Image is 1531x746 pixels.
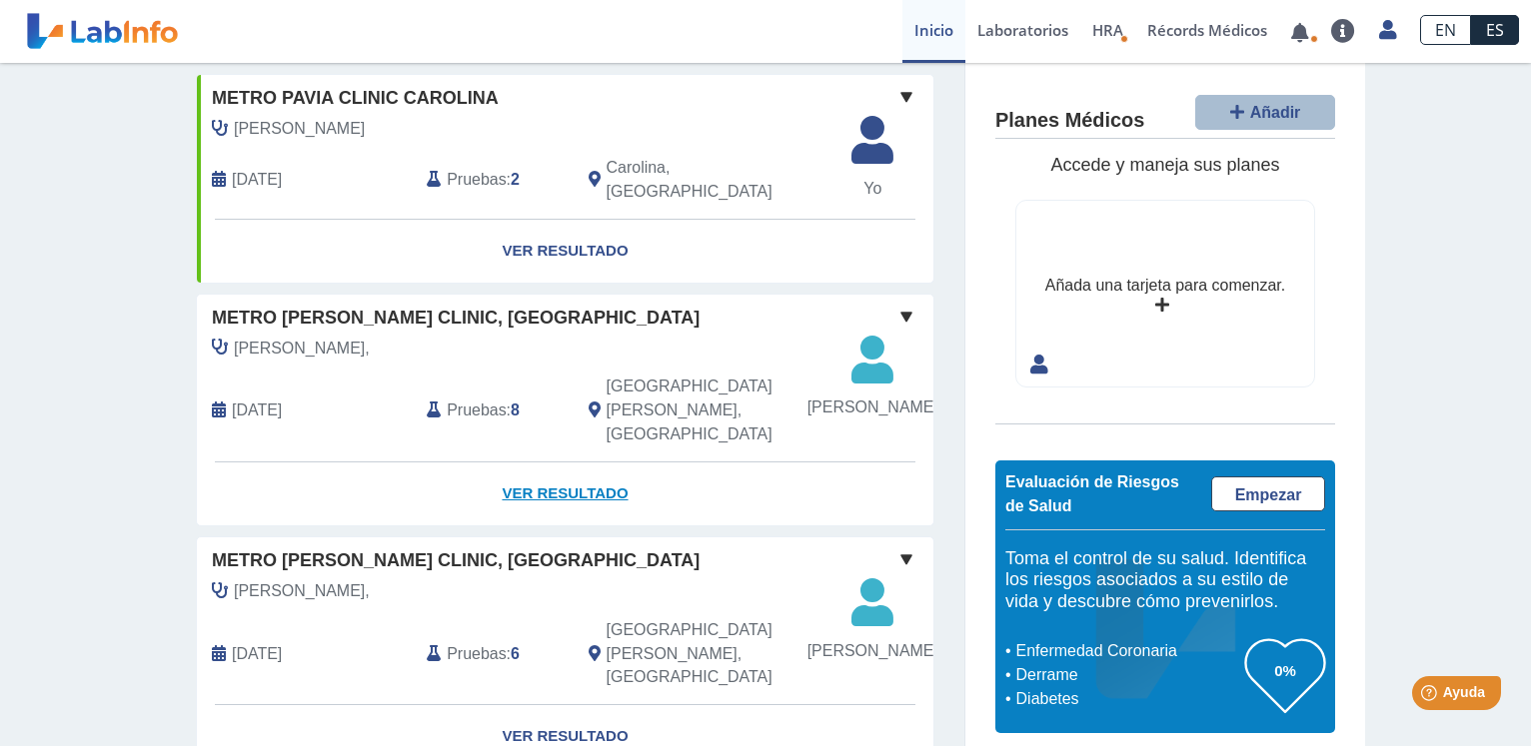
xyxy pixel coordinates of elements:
[511,401,520,418] b: 8
[412,374,573,446] div: :
[197,462,933,525] a: Ver Resultado
[412,618,573,690] div: :
[1005,473,1179,514] span: Evaluación de Riesgos de Salud
[1092,20,1123,40] span: HRA
[232,642,282,666] span: 2025-07-02
[212,85,499,112] span: Metro Pavia Clinic Carolina
[234,117,365,141] span: Almonte, Cesar
[212,547,700,574] span: Metro [PERSON_NAME] Clinic, [GEOGRAPHIC_DATA]
[412,156,573,204] div: :
[839,177,905,201] span: Yo
[1353,668,1509,724] iframe: Help widget launcher
[1235,486,1302,503] span: Empezar
[607,156,827,204] span: Carolina, PR
[234,579,370,603] span: Suarez Dominguez,
[807,395,938,419] span: [PERSON_NAME]
[511,171,520,188] b: 2
[1010,687,1245,711] li: Diabetes
[995,109,1144,133] h4: Planes Médicos
[1010,639,1245,663] li: Enfermedad Coronaria
[232,168,282,192] span: 1899-12-30
[1471,15,1519,45] a: ES
[1245,658,1325,683] h3: 0%
[212,305,700,332] span: Metro [PERSON_NAME] Clinic, [GEOGRAPHIC_DATA]
[232,398,282,422] span: 2025-09-02
[1045,274,1285,298] div: Añada una tarjeta para comenzar.
[447,642,506,666] span: Pruebas
[1195,95,1335,130] button: Añadir
[197,220,933,283] a: Ver Resultado
[447,168,506,192] span: Pruebas
[447,398,506,422] span: Pruebas
[1005,548,1325,613] h5: Toma el control de su salud. Identifica los riesgos asociados a su estilo de vida y descubre cómo...
[1010,663,1245,687] li: Derrame
[807,639,938,663] span: [PERSON_NAME]
[1211,476,1325,511] a: Empezar
[607,618,827,690] span: San Juan, PR
[1050,155,1279,175] span: Accede y maneja sus planes
[511,645,520,662] b: 6
[1250,104,1301,121] span: Añadir
[1420,15,1471,45] a: EN
[607,374,827,446] span: San Juan, PR
[234,337,370,361] span: Suarez Dominguez,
